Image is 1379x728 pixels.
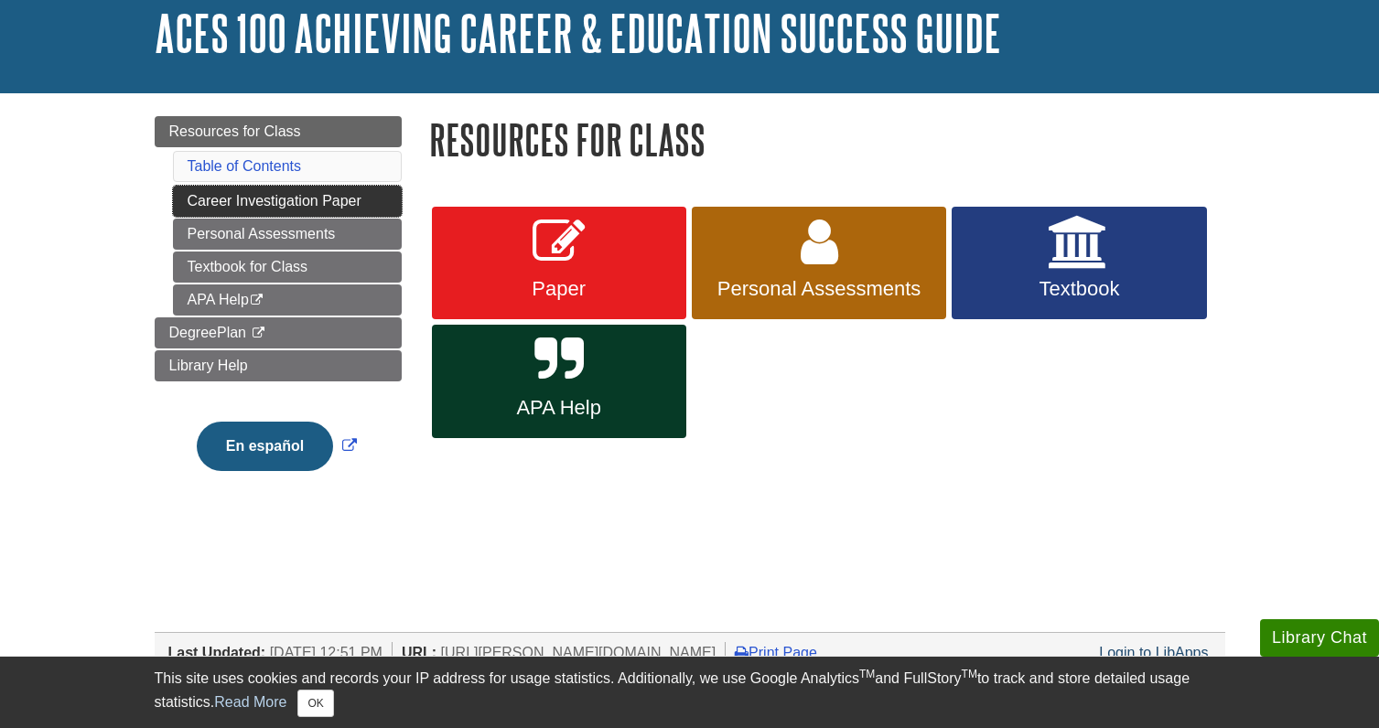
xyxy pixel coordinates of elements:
[197,422,333,471] button: En español
[192,438,361,454] a: Link opens in new window
[214,694,286,710] a: Read More
[735,645,749,659] i: Print Page
[297,690,333,717] button: Close
[155,116,402,147] a: Resources for Class
[169,325,247,340] span: DegreePlan
[1099,645,1208,660] a: Login to LibApps
[173,252,402,283] a: Textbook for Class
[432,207,686,320] a: Paper
[952,207,1206,320] a: Textbook
[706,277,932,301] span: Personal Assessments
[173,186,402,217] a: Career Investigation Paper
[155,5,1001,61] a: ACES 100 Achieving Career & Education Success Guide
[188,158,302,174] a: Table of Contents
[441,645,716,660] span: [URL][PERSON_NAME][DOMAIN_NAME]
[250,327,265,339] i: This link opens in a new window
[155,350,402,381] a: Library Help
[429,116,1225,163] h1: Resources for Class
[432,325,686,438] a: APA Help
[1260,619,1379,657] button: Library Chat
[735,645,817,660] a: Print Page
[859,668,875,680] sup: TM
[155,317,402,348] a: DegreePlan
[446,396,673,420] span: APA Help
[155,116,402,502] div: Guide Page Menu
[962,668,977,680] sup: TM
[446,277,673,301] span: Paper
[173,219,402,250] a: Personal Assessments
[169,358,248,373] span: Library Help
[155,668,1225,717] div: This site uses cookies and records your IP address for usage statistics. Additionally, we use Goo...
[168,645,266,660] span: Last Updated:
[169,123,301,139] span: Resources for Class
[402,645,436,660] span: URL:
[692,207,946,320] a: Personal Assessments
[173,284,402,316] a: APA Help
[965,277,1192,301] span: Textbook
[270,645,382,660] span: [DATE] 12:51 PM
[249,294,264,306] i: This link opens in a new window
